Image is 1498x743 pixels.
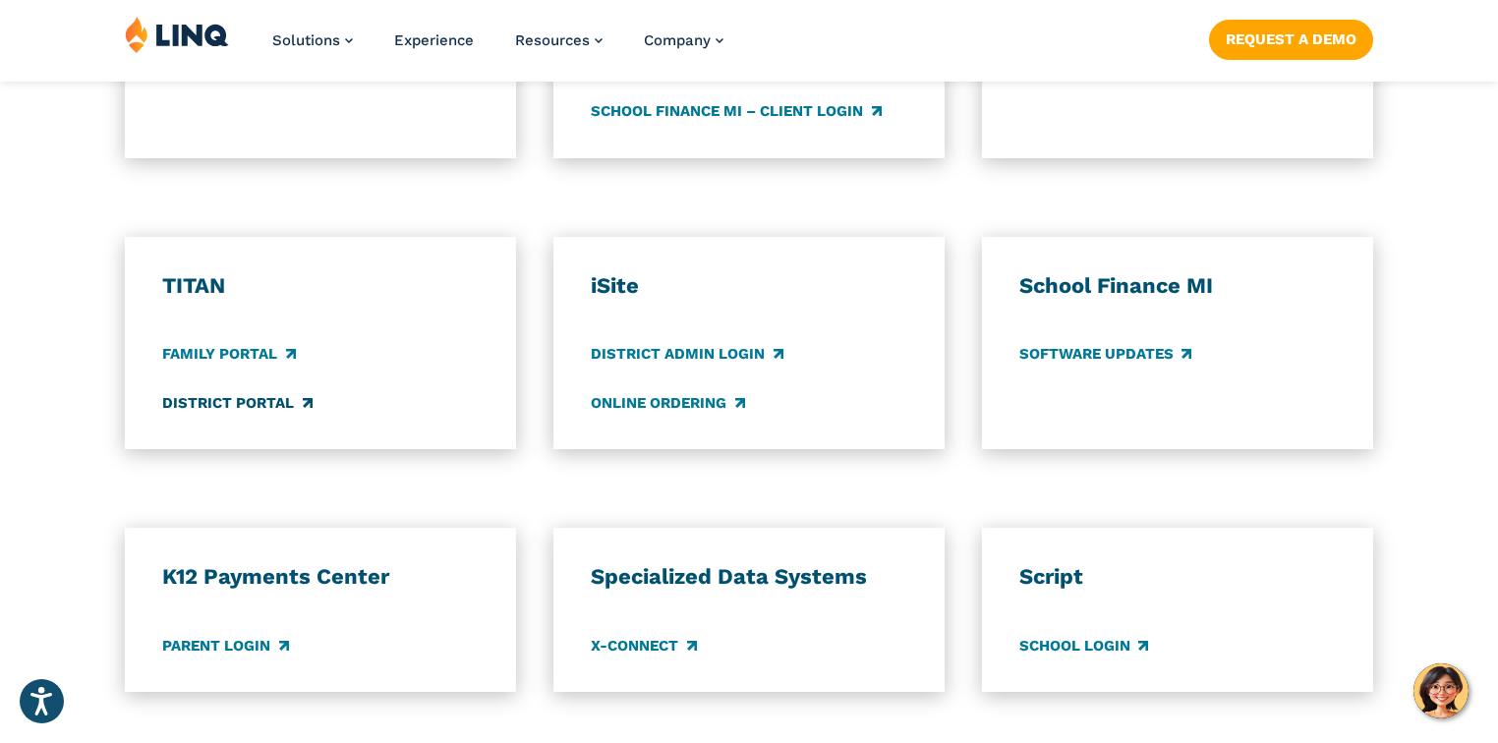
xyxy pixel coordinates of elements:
[591,392,744,414] a: Online Ordering
[1209,16,1373,59] nav: Button Navigation
[1019,635,1148,657] a: School Login
[591,272,907,300] h3: iSite
[272,31,340,49] span: Solutions
[644,31,711,49] span: Company
[162,635,288,657] a: Parent Login
[162,272,479,300] h3: TITAN
[1209,20,1373,59] a: Request a Demo
[1019,563,1336,591] h3: Script
[1413,663,1469,718] button: Hello, have a question? Let’s chat.
[125,16,229,53] img: LINQ | K‑12 Software
[515,31,603,49] a: Resources
[515,31,590,49] span: Resources
[591,563,907,591] h3: Specialized Data Systems
[1019,272,1336,300] h3: School Finance MI
[591,344,782,366] a: District Admin Login
[162,392,312,414] a: District Portal
[162,344,295,366] a: Family Portal
[1019,344,1191,366] a: Software Updates
[591,100,881,122] a: School Finance MI – Client Login
[162,563,479,591] h3: K12 Payments Center
[272,16,723,81] nav: Primary Navigation
[272,31,353,49] a: Solutions
[591,635,696,657] a: X-Connect
[394,31,474,49] a: Experience
[644,31,723,49] a: Company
